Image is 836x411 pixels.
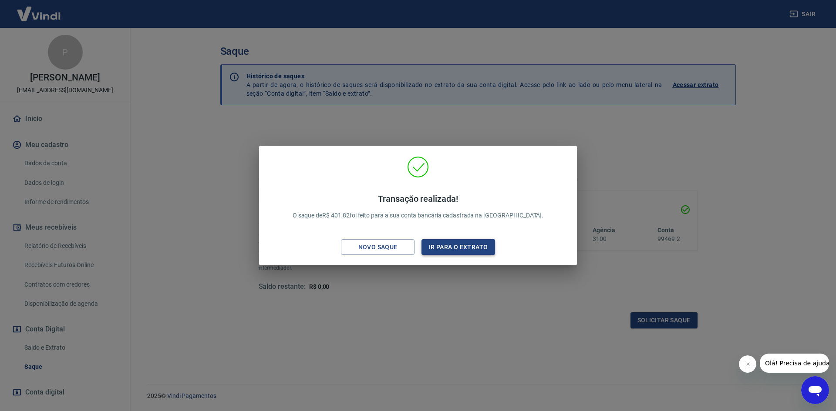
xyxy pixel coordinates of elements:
[293,194,544,220] p: O saque de R$ 401,82 foi feito para a sua conta bancária cadastrada na [GEOGRAPHIC_DATA].
[293,194,544,204] h4: Transação realizada!
[760,354,829,373] iframe: Mensagem da empresa
[341,239,415,255] button: Novo saque
[801,376,829,404] iframe: Botão para abrir a janela de mensagens
[421,239,495,255] button: Ir para o extrato
[348,242,408,253] div: Novo saque
[739,355,756,373] iframe: Fechar mensagem
[5,6,73,13] span: Olá! Precisa de ajuda?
